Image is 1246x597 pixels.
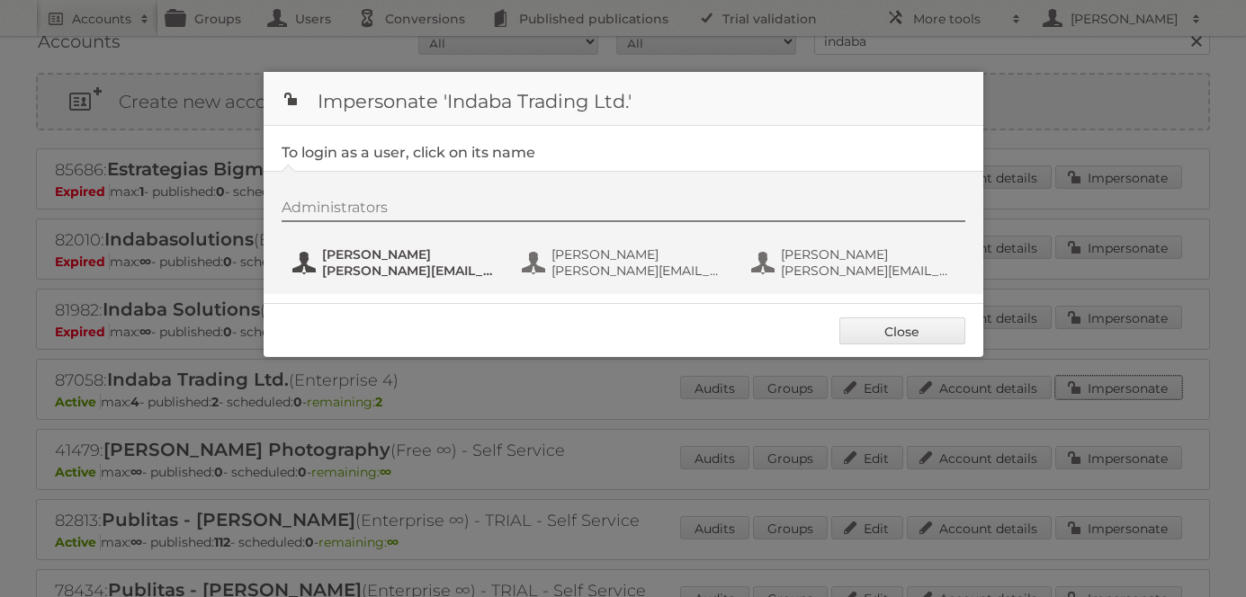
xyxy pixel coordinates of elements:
h1: Impersonate 'Indaba Trading Ltd.' [264,72,983,126]
legend: To login as a user, click on its name [282,144,535,161]
div: Administrators [282,199,965,222]
span: [PERSON_NAME][EMAIL_ADDRESS][DOMAIN_NAME] [551,263,726,279]
span: [PERSON_NAME] [322,246,497,263]
button: [PERSON_NAME] [PERSON_NAME][EMAIL_ADDRESS][DOMAIN_NAME] [520,245,731,281]
span: [PERSON_NAME][EMAIL_ADDRESS][DOMAIN_NAME] [322,263,497,279]
span: [PERSON_NAME] [781,246,955,263]
button: [PERSON_NAME] [PERSON_NAME][EMAIL_ADDRESS][DOMAIN_NAME] [291,245,502,281]
span: [PERSON_NAME] [551,246,726,263]
a: Close [839,317,965,344]
button: [PERSON_NAME] [PERSON_NAME][EMAIL_ADDRESS][DOMAIN_NAME] [749,245,961,281]
span: [PERSON_NAME][EMAIL_ADDRESS][DOMAIN_NAME] [781,263,955,279]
